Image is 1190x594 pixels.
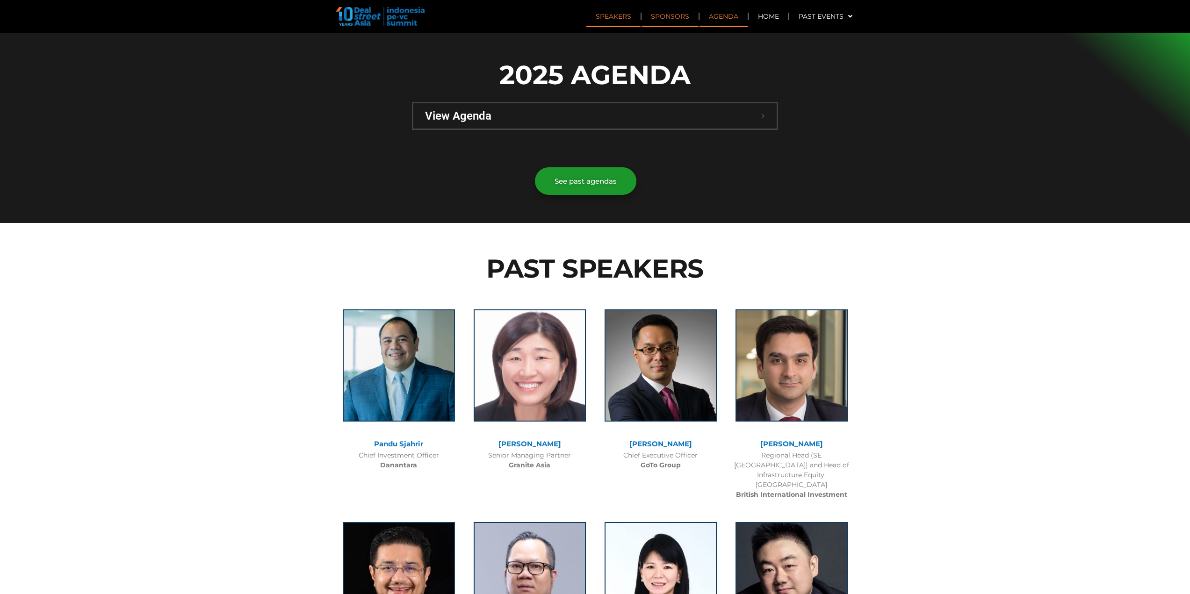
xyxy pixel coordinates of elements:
a: Past Events [789,6,862,27]
img: Pandu Sjahrir [343,309,455,422]
a: Pandu Sjahrir [374,439,423,448]
a: [PERSON_NAME] [498,439,561,448]
img: Jenny Lee [474,309,586,422]
a: Sponsors [642,6,699,27]
span: See past agendas [555,178,617,185]
a: Speakers [586,6,641,27]
a: Home [749,6,788,27]
h2: PAST SPEAKERS [333,256,857,281]
a: [PERSON_NAME] [760,439,823,448]
b: Danantara [380,461,417,469]
div: Chief Investment Officer [338,451,460,470]
div: Chief Executive Officer [600,451,721,470]
b: British International Investment [736,490,847,499]
div: Regional Head (SE [GEOGRAPHIC_DATA]) and Head of Infrastructure Equity, [GEOGRAPHIC_DATA] [731,451,852,500]
b: Granite Asia [509,461,550,469]
span: View Agenda [425,110,761,122]
a: See past agendas [535,167,636,195]
a: [PERSON_NAME] [629,439,692,448]
p: 2025 AGENDA [412,55,778,94]
a: Agenda [700,6,748,27]
img: patrick walujo [605,309,717,422]
img: Rohit-Anand [736,309,848,422]
b: GoTo Group [641,461,681,469]
div: Senior Managing Partner [469,451,591,470]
